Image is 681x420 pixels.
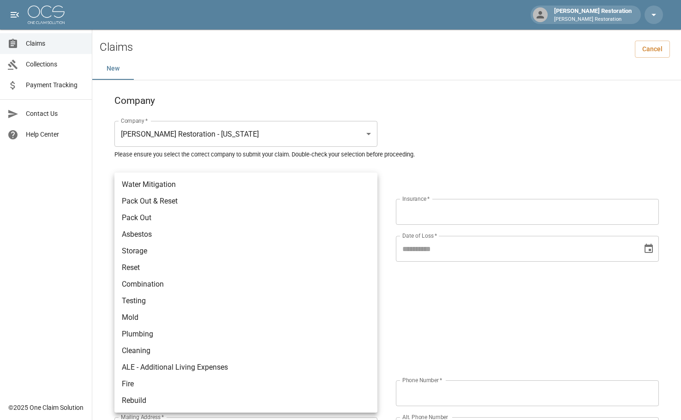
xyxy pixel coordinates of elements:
[114,226,377,243] li: Asbestos
[114,342,377,359] li: Cleaning
[114,392,377,409] li: Rebuild
[114,243,377,259] li: Storage
[114,326,377,342] li: Plumbing
[114,276,377,293] li: Combination
[114,376,377,392] li: Fire
[114,309,377,326] li: Mold
[114,259,377,276] li: Reset
[114,193,377,210] li: Pack Out & Reset
[114,293,377,309] li: Testing
[114,176,377,193] li: Water Mitigation
[114,210,377,226] li: Pack Out
[114,359,377,376] li: ALE - Additional Living Expenses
